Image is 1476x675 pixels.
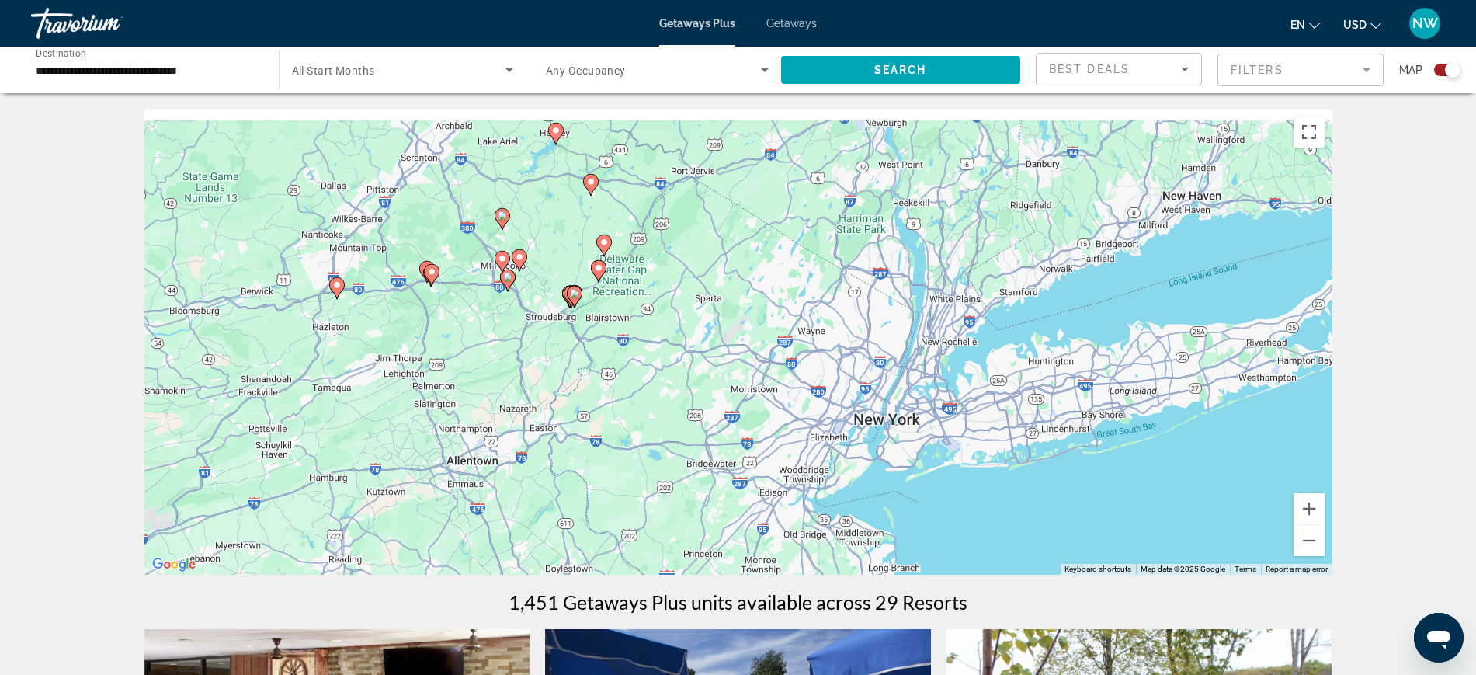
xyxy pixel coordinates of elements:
[1343,13,1381,36] button: Change currency
[36,47,86,58] span: Destination
[292,64,375,77] span: All Start Months
[874,64,927,76] span: Search
[1290,19,1305,31] span: en
[1064,564,1131,575] button: Keyboard shortcuts
[781,56,1021,84] button: Search
[1294,117,1325,148] button: Toggle fullscreen view
[1399,59,1422,81] span: Map
[659,17,735,30] a: Getaways Plus
[1141,565,1225,573] span: Map data ©2025 Google
[1414,613,1464,663] iframe: Button to launch messaging window
[509,590,967,614] h1: 1,451 Getaways Plus units available across 29 Resorts
[766,17,817,30] a: Getaways
[31,3,186,43] a: Travorium
[1412,16,1438,31] span: NW
[1405,7,1445,40] button: User Menu
[546,64,626,77] span: Any Occupancy
[148,555,200,575] img: Google
[1235,565,1256,573] a: Terms (opens in new tab)
[1049,63,1130,75] span: Best Deals
[1294,525,1325,556] button: Zoom out
[1290,13,1320,36] button: Change language
[1294,493,1325,524] button: Zoom in
[1217,53,1384,87] button: Filter
[148,555,200,575] a: Open this area in Google Maps (opens a new window)
[1266,565,1328,573] a: Report a map error
[1343,19,1367,31] span: USD
[1049,60,1189,78] mat-select: Sort by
